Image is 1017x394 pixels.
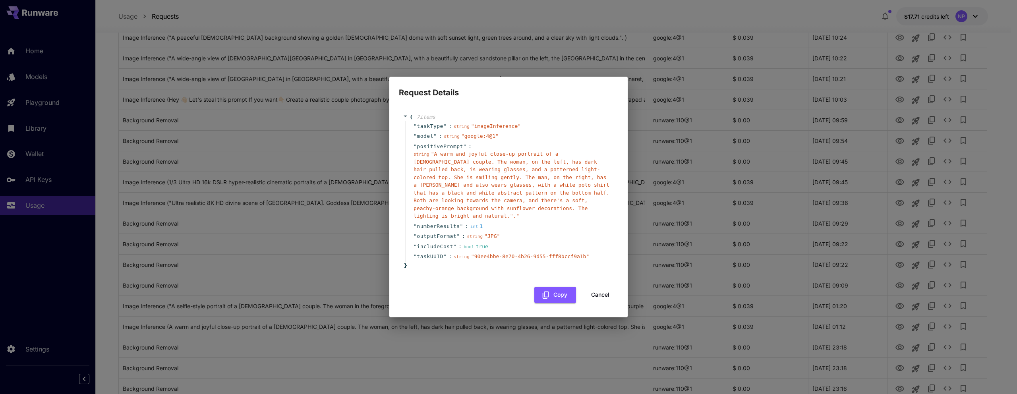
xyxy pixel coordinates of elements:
[462,232,465,240] span: :
[470,222,483,230] div: 1
[414,151,609,219] span: " A warm and joyful close-up portrait of a [DEMOGRAPHIC_DATA] couple. The woman, on the left, has...
[414,123,417,129] span: "
[458,243,462,251] span: :
[461,133,499,139] span: " google:4@1 "
[484,233,500,239] span: " JPG "
[471,123,521,129] span: " imageInference "
[471,253,589,259] span: " 90ee4bbe-8e70-4b26-9d55-fff8bccf9a1b "
[443,253,447,259] span: "
[417,232,456,240] span: outputFormat
[414,152,429,157] span: string
[470,224,478,229] span: int
[414,243,417,249] span: "
[460,223,463,229] span: "
[414,143,417,149] span: "
[417,222,460,230] span: numberResults
[534,287,576,303] button: Copy
[463,143,466,149] span: "
[417,143,463,151] span: positivePrompt
[417,114,435,120] span: 7 item s
[454,254,470,259] span: string
[467,234,483,239] span: string
[414,233,417,239] span: "
[464,244,474,249] span: bool
[468,143,472,151] span: :
[433,133,437,139] span: "
[414,223,417,229] span: "
[582,287,618,303] button: Cancel
[417,122,443,130] span: taskType
[414,253,417,259] span: "
[417,243,453,251] span: includeCost
[453,243,456,249] span: "
[417,132,433,140] span: model
[417,253,443,261] span: taskUUID
[465,222,468,230] span: :
[439,132,442,140] span: :
[456,233,460,239] span: "
[464,243,488,251] div: true
[389,77,628,99] h2: Request Details
[443,123,447,129] span: "
[454,124,470,129] span: string
[403,262,407,270] span: }
[414,133,417,139] span: "
[449,253,452,261] span: :
[449,122,452,130] span: :
[410,113,413,121] span: {
[444,134,460,139] span: string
